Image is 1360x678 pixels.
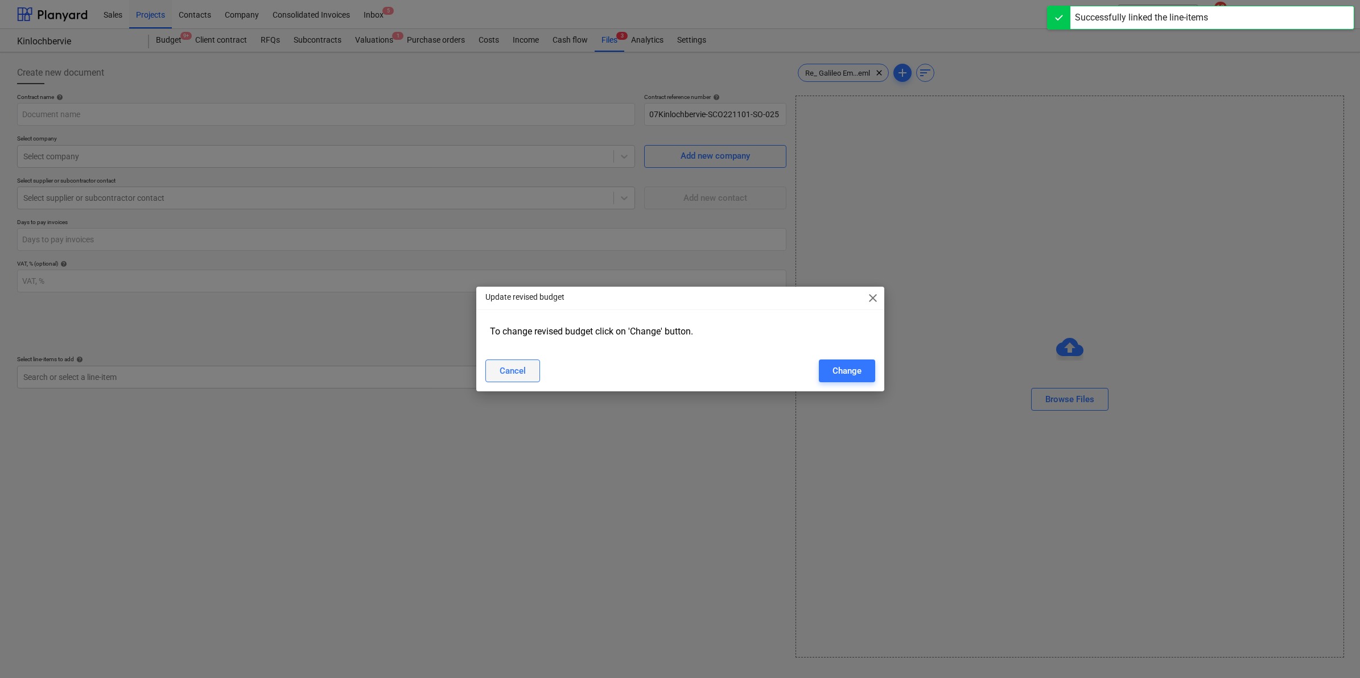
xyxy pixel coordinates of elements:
[500,363,526,378] div: Cancel
[833,363,862,378] div: Change
[866,291,880,305] span: close
[819,359,875,382] button: Change
[485,359,540,382] button: Cancel
[485,291,564,303] p: Update revised budget
[485,321,875,341] div: To change revised budget click on 'Change' button.
[1303,623,1360,678] iframe: Chat Widget
[1075,11,1208,24] div: Successfully linked the line-items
